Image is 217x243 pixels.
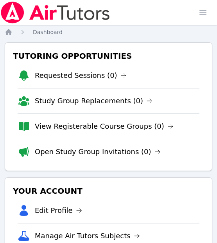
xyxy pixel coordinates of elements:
[11,184,206,198] h3: Your Account
[11,49,206,63] h3: Tutoring Opportunities
[35,121,174,132] a: View Registerable Course Groups (0)
[35,95,152,106] a: Study Group Replacements (0)
[33,29,63,35] span: Dashboard
[33,28,63,36] a: Dashboard
[35,205,82,216] a: Edit Profile
[35,230,140,241] a: Manage Air Tutors Subjects
[5,28,212,36] nav: Breadcrumb
[35,70,127,81] a: Requested Sessions (0)
[35,146,161,157] a: Open Study Group Invitations (0)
